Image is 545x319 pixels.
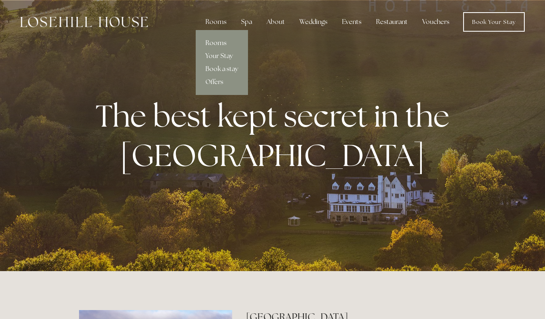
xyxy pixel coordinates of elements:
a: Rooms [196,37,248,50]
a: Book a stay [196,63,248,75]
a: Your Stay [196,50,248,63]
div: Spa [235,14,259,30]
div: About [260,14,291,30]
div: Events [336,14,368,30]
div: Rooms [199,14,233,30]
strong: The best kept secret in the [GEOGRAPHIC_DATA] [96,96,456,175]
img: Losehill House [20,17,148,27]
div: Restaurant [370,14,414,30]
a: Book Your Stay [463,12,525,32]
div: Weddings [293,14,334,30]
a: Offers [196,75,248,88]
a: Vouchers [416,14,456,30]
